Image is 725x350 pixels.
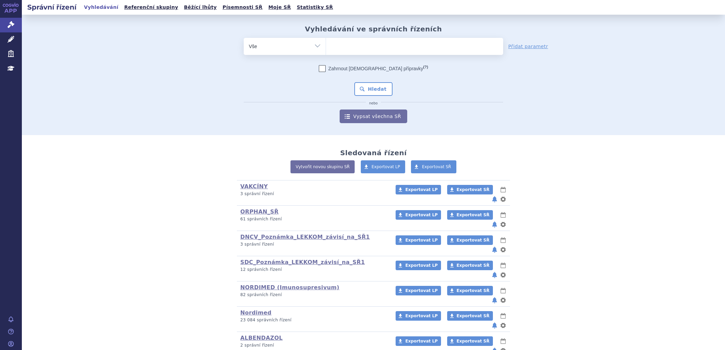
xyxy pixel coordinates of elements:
[182,3,219,12] a: Běžící lhůty
[240,242,387,247] p: 3 správní řízení
[447,261,493,270] a: Exportovat SŘ
[491,296,498,304] button: notifikace
[372,164,400,169] span: Exportovat LP
[500,287,507,295] button: lhůty
[457,187,489,192] span: Exportovat SŘ
[290,160,355,173] a: Vytvořit novou skupinu SŘ
[457,263,489,268] span: Exportovat SŘ
[240,234,370,240] a: DNCV_Poznámka_LEKKOM_závisí_na_SŘ1
[447,235,493,245] a: Exportovat SŘ
[240,208,279,215] a: ORPHAN_SŘ
[396,336,441,346] a: Exportovat LP
[240,317,387,323] p: 23 084 správních řízení
[457,238,489,243] span: Exportovat SŘ
[405,213,438,217] span: Exportovat LP
[491,321,498,330] button: notifikace
[240,183,268,190] a: VAKCÍNY
[295,3,335,12] a: Statistiky SŘ
[457,313,489,318] span: Exportovat SŘ
[240,259,365,265] a: SDC_Poznámka_LEKKOM_závisí_na_SŘ1
[22,2,82,12] h2: Správní řízení
[457,339,489,344] span: Exportovat SŘ
[447,311,493,321] a: Exportovat SŘ
[240,267,387,273] p: 12 správních řízení
[500,321,507,330] button: nastavení
[491,195,498,203] button: notifikace
[266,3,293,12] a: Moje SŘ
[457,213,489,217] span: Exportovat SŘ
[366,101,381,105] i: nebo
[405,187,438,192] span: Exportovat LP
[447,185,493,194] a: Exportovat SŘ
[396,185,441,194] a: Exportovat LP
[491,271,498,279] button: notifikace
[396,235,441,245] a: Exportovat LP
[447,336,493,346] a: Exportovat SŘ
[500,337,507,345] button: lhůty
[405,313,438,318] span: Exportovat LP
[82,3,120,12] a: Vyhledávání
[411,160,456,173] a: Exportovat SŘ
[405,238,438,243] span: Exportovat LP
[500,195,507,203] button: nastavení
[491,220,498,229] button: notifikace
[396,261,441,270] a: Exportovat LP
[340,110,407,123] a: Vypsat všechna SŘ
[500,211,507,219] button: lhůty
[457,288,489,293] span: Exportovat SŘ
[240,342,387,348] p: 2 správní řízení
[500,220,507,229] button: nastavení
[240,216,387,222] p: 61 správních řízení
[500,186,507,194] button: lhůty
[500,296,507,304] button: nastavení
[423,65,428,69] abbr: (?)
[122,3,180,12] a: Referenční skupiny
[447,286,493,295] a: Exportovat SŘ
[240,191,387,197] p: 3 správní řízení
[319,65,428,72] label: Zahrnout [DEMOGRAPHIC_DATA] přípravky
[491,246,498,254] button: notifikace
[405,263,438,268] span: Exportovat LP
[405,339,438,344] span: Exportovat LP
[354,82,393,96] button: Hledat
[422,164,451,169] span: Exportovat SŘ
[221,3,265,12] a: Písemnosti SŘ
[396,210,441,220] a: Exportovat LP
[305,25,442,33] h2: Vyhledávání ve správních řízeních
[240,292,387,298] p: 82 správních řízení
[500,246,507,254] button: nastavení
[340,149,407,157] h2: Sledovaná řízení
[500,271,507,279] button: nastavení
[240,284,339,291] a: NORDIMED (Imunosupresivum)
[508,43,548,50] a: Přidat parametr
[396,286,441,295] a: Exportovat LP
[240,309,271,316] a: Nordimed
[500,312,507,320] button: lhůty
[500,261,507,269] button: lhůty
[405,288,438,293] span: Exportovat LP
[361,160,406,173] a: Exportovat LP
[240,335,283,341] a: ALBENDAZOL
[396,311,441,321] a: Exportovat LP
[447,210,493,220] a: Exportovat SŘ
[500,236,507,244] button: lhůty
